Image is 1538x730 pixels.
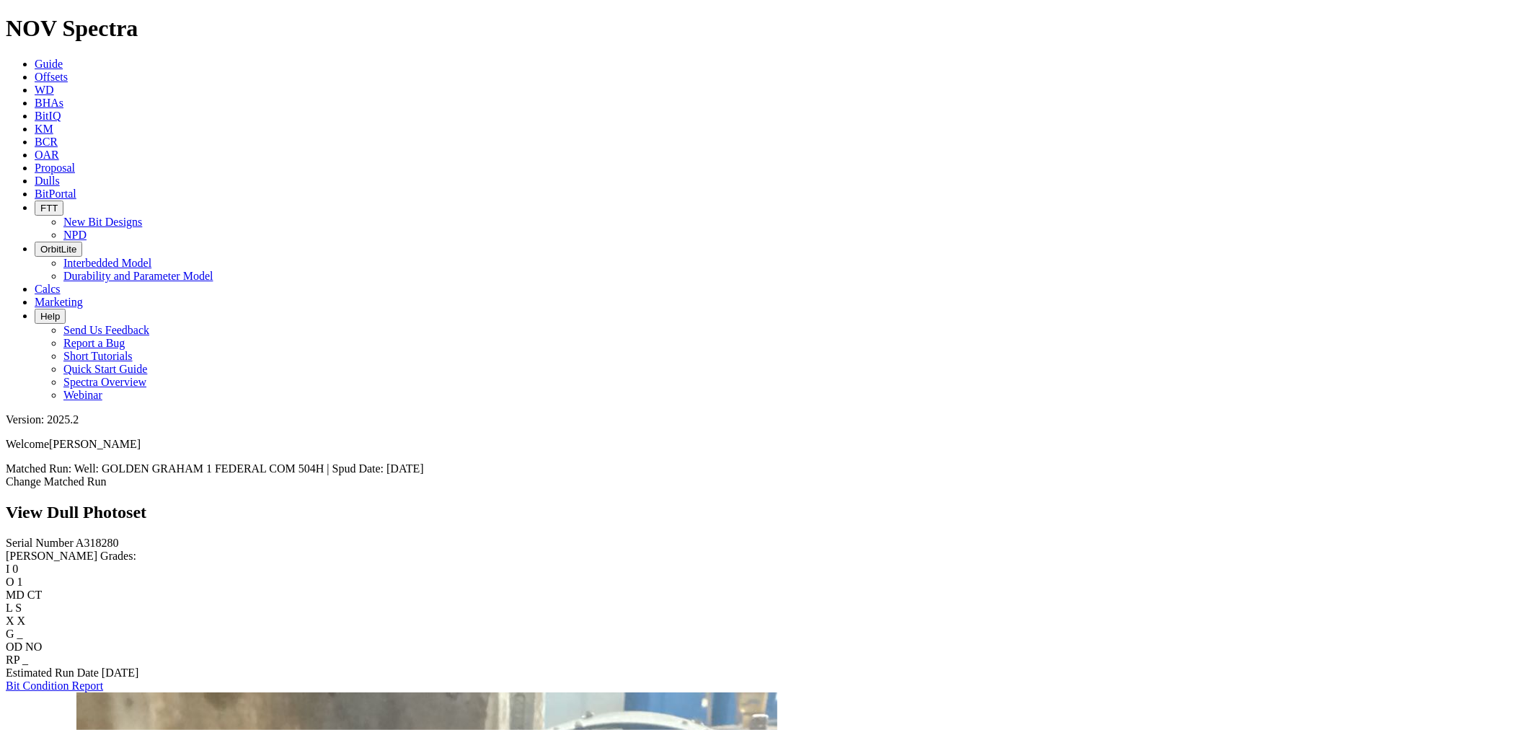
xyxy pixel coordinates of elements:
a: NPD [63,229,87,241]
label: G [6,628,14,640]
a: Bit Condition Report [6,680,103,692]
h2: View Dull Photoset [6,503,1532,522]
span: _ [17,628,23,640]
a: Webinar [63,389,102,401]
a: Dulls [35,175,60,187]
a: WD [35,84,54,96]
span: Matched Run: [6,462,71,475]
span: 1 [17,576,23,588]
a: BitIQ [35,110,61,122]
label: MD [6,589,25,601]
a: Interbedded Model [63,257,151,269]
label: RP [6,654,19,666]
div: Version: 2025.2 [6,413,1532,426]
button: OrbitLite [35,242,82,257]
span: NO [25,641,42,653]
label: OD [6,641,22,653]
a: BitPortal [35,188,76,200]
label: L [6,602,12,614]
a: Guide [35,58,63,70]
a: Report a Bug [63,337,125,349]
span: [PERSON_NAME] [49,438,141,450]
a: Proposal [35,162,75,174]
a: OAR [35,149,59,161]
a: KM [35,123,53,135]
span: S [15,602,22,614]
button: Help [35,309,66,324]
span: CT [27,589,42,601]
span: _ [22,654,28,666]
a: Change Matched Run [6,475,107,488]
button: FTT [35,201,63,216]
h1: NOV Spectra [6,15,1532,42]
a: Quick Start Guide [63,363,147,375]
a: BCR [35,136,58,148]
span: Help [40,311,60,322]
a: Calcs [35,283,61,295]
a: Spectra Overview [63,376,146,388]
a: Offsets [35,71,68,83]
label: X [6,615,14,627]
label: Serial Number [6,537,74,549]
a: Durability and Parameter Model [63,270,213,282]
label: I [6,563,9,575]
a: New Bit Designs [63,216,142,228]
a: Marketing [35,296,83,308]
span: A318280 [76,537,119,549]
span: OrbitLite [40,244,76,255]
span: 0 [12,563,18,575]
span: Well: GOLDEN GRAHAM 1 FEDERAL COM 504H | Spud Date: [DATE] [74,462,424,475]
a: BHAs [35,97,63,109]
p: Welcome [6,438,1532,451]
span: [DATE] [102,667,139,679]
span: FTT [40,203,58,214]
a: Short Tutorials [63,350,133,362]
label: O [6,576,14,588]
a: Send Us Feedback [63,324,149,336]
span: X [17,615,26,627]
div: [PERSON_NAME] Grades: [6,550,1532,563]
label: Estimated Run Date [6,667,99,679]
